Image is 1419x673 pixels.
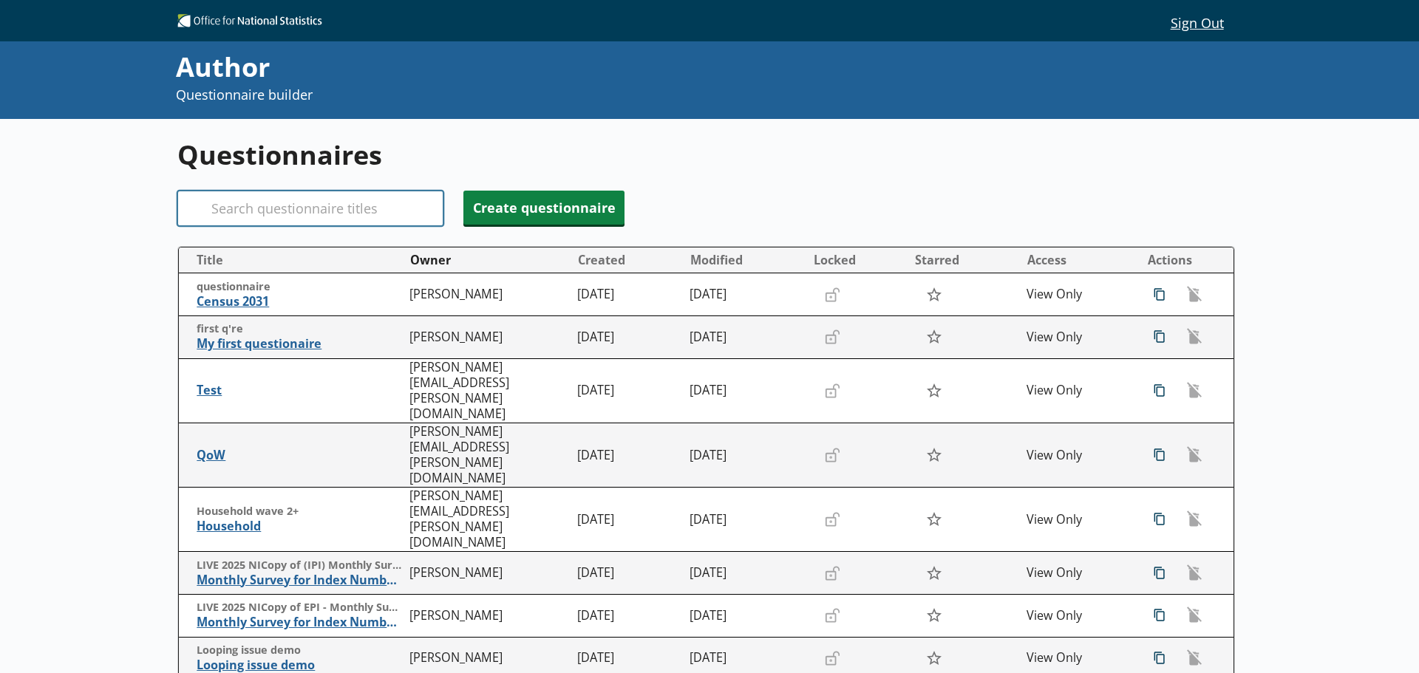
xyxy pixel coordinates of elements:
td: [DATE] [571,316,684,359]
th: Actions [1132,247,1233,273]
td: [DATE] [571,595,684,638]
span: Household [197,519,402,534]
td: View Only [1021,552,1133,595]
span: Census 2031 [197,294,402,310]
button: Access [1021,248,1132,272]
span: Monthly Survey for Index Numbers of Export Prices - Price Quotation Return [197,615,402,630]
button: Star [918,505,950,533]
td: View Only [1021,273,1133,316]
span: first q're [197,322,402,336]
td: [DATE] [571,552,684,595]
button: Create questionnaire [463,191,625,225]
td: [DATE] [684,595,807,638]
button: Owner [404,248,571,272]
input: Search questionnaire titles [177,191,443,226]
td: View Only [1021,358,1133,423]
td: View Only [1021,488,1133,552]
td: [DATE] [684,488,807,552]
td: [DATE] [684,358,807,423]
span: Monthly Survey for Index Numbers of Import Prices - Price Quotation Return [197,573,402,588]
button: Star [918,323,950,351]
td: [DATE] [684,273,807,316]
td: [PERSON_NAME][EMAIL_ADDRESS][PERSON_NAME][DOMAIN_NAME] [404,358,572,423]
td: [DATE] [684,423,807,487]
button: Star [918,559,950,587]
button: Star [918,281,950,309]
button: Sign Out [1159,10,1235,35]
td: [DATE] [684,316,807,359]
span: questionnaire [197,280,402,294]
td: View Only [1021,595,1133,638]
span: LIVE 2025 NICopy of (IPI) Monthly Survey for Index Numbers of Import Prices - Price Quotation Return [197,558,402,573]
td: [DATE] [571,488,684,552]
span: Household wave 2+ [197,505,402,519]
span: Looping issue demo [197,643,402,657]
span: My first questionaire [197,336,402,352]
td: [PERSON_NAME] [404,552,572,595]
button: Star [918,377,950,405]
td: [PERSON_NAME] [404,595,572,638]
td: [PERSON_NAME][EMAIL_ADDRESS][PERSON_NAME][DOMAIN_NAME] [404,488,572,552]
span: Looping issue demo [197,657,402,673]
td: [DATE] [571,273,684,316]
button: Starred [909,248,1020,272]
td: View Only [1021,423,1133,487]
td: [DATE] [684,552,807,595]
button: Modified [684,248,806,272]
button: Star [918,601,950,629]
button: Star [918,441,950,469]
td: [DATE] [571,423,684,487]
h1: Questionnaires [177,137,1235,173]
span: Test [197,383,402,398]
td: [PERSON_NAME] [404,316,572,359]
td: View Only [1021,316,1133,359]
button: Star [918,644,950,672]
button: Locked [808,248,908,272]
span: LIVE 2025 NICopy of EPI - Monthly Survey for Index Numbers of Export Prices - Price Quotation Retur [197,601,402,615]
span: QoW [197,448,402,463]
div: Author [176,49,955,86]
p: Questionnaire builder [176,86,955,104]
button: Created [572,248,683,272]
td: [PERSON_NAME][EMAIL_ADDRESS][PERSON_NAME][DOMAIN_NAME] [404,423,572,487]
td: [DATE] [571,358,684,423]
button: Title [185,248,403,272]
td: [PERSON_NAME] [404,273,572,316]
